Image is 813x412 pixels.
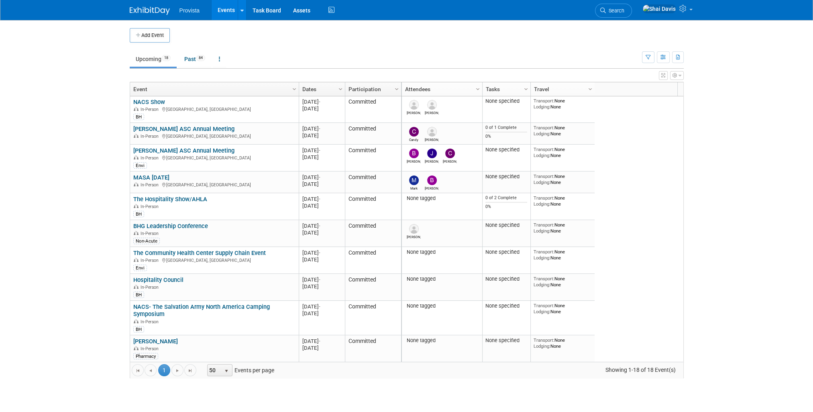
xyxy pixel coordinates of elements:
[407,185,421,190] div: Mark Maki
[302,256,341,263] div: [DATE]
[133,338,178,345] a: [PERSON_NAME]
[534,173,554,179] span: Transport:
[133,353,158,359] div: Pharmacy
[302,303,341,310] div: [DATE]
[606,8,624,14] span: Search
[443,158,457,163] div: Clifford Parker
[534,153,550,158] span: Lodging:
[141,182,161,188] span: In-Person
[345,193,401,220] td: Committed
[595,4,632,18] a: Search
[141,155,161,161] span: In-Person
[445,149,455,158] img: Clifford Parker
[409,100,419,110] img: Ashley Grossman
[407,234,421,239] div: Ron Krisman
[302,202,341,209] div: [DATE]
[345,171,401,193] td: Committed
[178,51,211,67] a: Past84
[534,98,591,110] div: None None
[534,343,550,349] span: Lodging:
[133,154,295,161] div: [GEOGRAPHIC_DATA], [GEOGRAPHIC_DATA]
[291,86,297,92] span: Column Settings
[302,310,341,317] div: [DATE]
[534,201,550,207] span: Lodging:
[171,364,183,376] a: Go to the next page
[345,145,401,171] td: Committed
[425,110,439,115] div: Dean Dennerline
[130,7,170,15] img: ExhibitDay
[197,364,282,376] span: Events per page
[133,257,295,263] div: [GEOGRAPHIC_DATA], [GEOGRAPHIC_DATA]
[132,364,144,376] a: Go to the first page
[485,249,527,255] div: None specified
[302,105,341,112] div: [DATE]
[134,285,139,289] img: In-Person Event
[473,82,482,94] a: Column Settings
[523,86,529,92] span: Column Settings
[534,228,550,234] span: Lodging:
[534,303,554,308] span: Transport:
[405,337,479,344] div: None tagged
[133,114,144,120] div: BH
[133,276,183,284] a: Hospitality Council
[302,147,341,154] div: [DATE]
[141,204,161,209] span: In-Person
[427,149,437,158] img: Jeff Lawrence
[485,195,527,201] div: 0 of 2 Complete
[141,346,161,351] span: In-Person
[534,98,554,104] span: Transport:
[134,231,139,235] img: In-Person Event
[427,100,437,110] img: Dean Dennerline
[133,147,234,154] a: [PERSON_NAME] ASC Annual Meeting
[133,196,207,203] a: The Hospitality Show/AHLA
[485,173,527,180] div: None specified
[586,82,595,94] a: Column Settings
[534,276,554,281] span: Transport:
[187,367,194,374] span: Go to the last page
[133,249,266,257] a: The Community Health Center Supply Chain Event
[302,338,341,345] div: [DATE]
[405,195,479,202] div: None tagged
[348,82,396,96] a: Participation
[587,86,593,92] span: Column Settings
[208,365,221,376] span: 50
[534,179,550,185] span: Lodging:
[141,107,161,112] span: In-Person
[134,204,139,208] img: In-Person Event
[485,147,527,153] div: None specified
[302,82,340,96] a: Dates
[302,345,341,351] div: [DATE]
[407,158,421,163] div: Beth Chan
[133,125,234,133] a: [PERSON_NAME] ASC Annual Meeting
[485,98,527,104] div: None specified
[145,364,157,376] a: Go to the previous page
[534,255,550,261] span: Lodging:
[345,220,401,247] td: Committed
[405,303,479,309] div: None tagged
[319,99,320,105] span: -
[174,367,181,374] span: Go to the next page
[425,185,439,190] div: Beth Chan
[147,367,154,374] span: Go to the previous page
[405,82,477,96] a: Attendees
[133,265,147,271] div: Envi
[134,155,139,159] img: In-Person Event
[141,134,161,139] span: In-Person
[534,303,591,314] div: None None
[405,276,479,282] div: None tagged
[133,326,144,332] div: BH
[319,126,320,132] span: -
[158,364,170,376] span: 1
[134,319,139,323] img: In-Person Event
[393,86,400,92] span: Column Settings
[534,125,591,137] div: None None
[534,337,591,349] div: None None
[345,274,401,301] td: Committed
[133,303,270,318] a: NACS- The Salvation Army North America Camping Symposium
[141,258,161,263] span: In-Person
[179,7,200,14] span: Provista
[302,98,341,105] div: [DATE]
[134,346,139,350] img: In-Person Event
[534,173,591,185] div: None None
[133,133,295,139] div: [GEOGRAPHIC_DATA], [GEOGRAPHIC_DATA]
